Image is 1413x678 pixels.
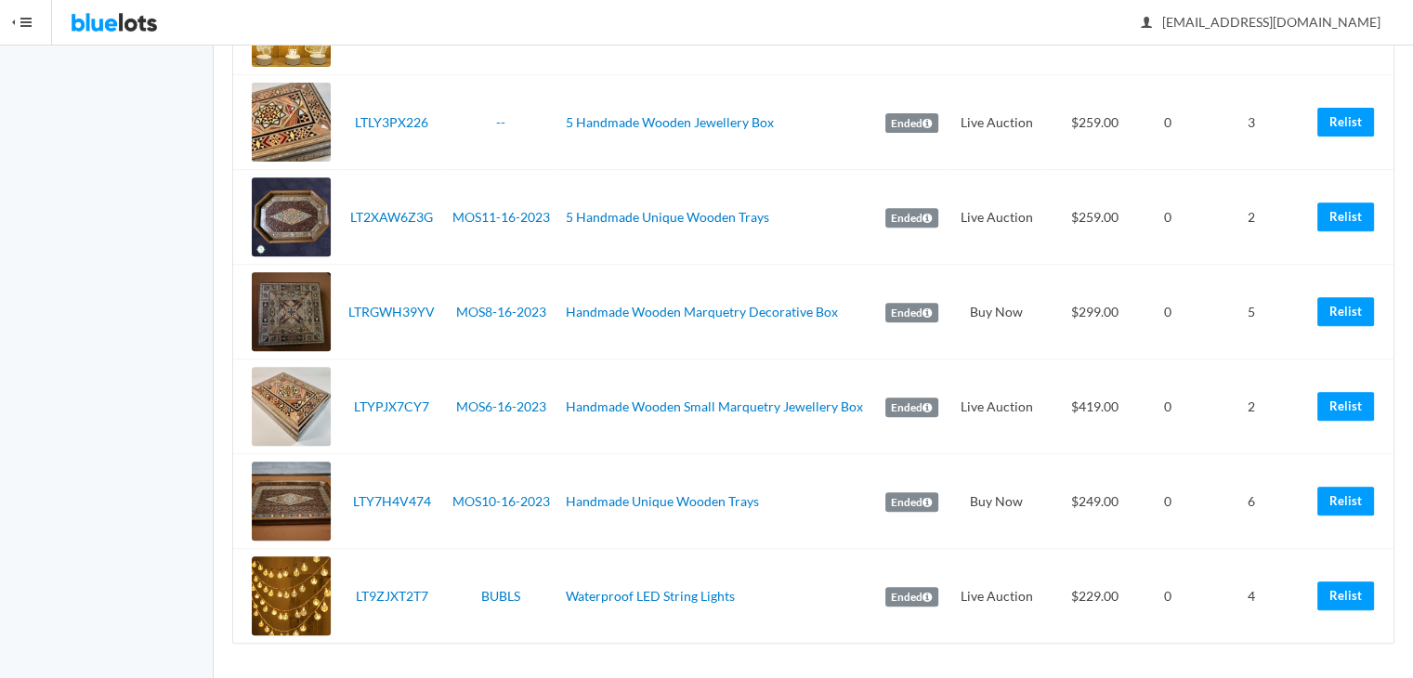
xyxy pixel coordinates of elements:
td: 6 [1194,454,1309,549]
a: LTRGWH39YV [348,304,435,319]
a: LTY7H4V474 [353,493,431,509]
td: 5 [1194,265,1309,359]
label: Ended [885,492,938,513]
td: $249.00 [1046,454,1142,549]
a: Relist [1317,202,1374,231]
label: Ended [885,398,938,418]
td: Buy Now [946,454,1046,549]
a: -- [496,114,505,130]
ion-icon: person [1137,15,1156,33]
td: 0 [1143,75,1194,170]
a: Relist [1317,297,1374,326]
a: MOS10-16-2023 [452,493,550,509]
td: $419.00 [1046,359,1142,454]
a: LTLY3PX226 [355,114,428,130]
td: 0 [1143,265,1194,359]
td: $259.00 [1046,75,1142,170]
a: BUBLS [481,588,520,604]
td: Live Auction [946,170,1046,265]
td: $259.00 [1046,170,1142,265]
td: $229.00 [1046,549,1142,644]
a: Relist [1317,108,1374,137]
a: Relist [1317,487,1374,515]
td: 0 [1143,359,1194,454]
a: Waterproof LED String Lights [566,588,735,604]
a: LT9ZJXT2T7 [356,588,428,604]
label: Ended [885,113,938,134]
a: MOS11-16-2023 [452,209,550,225]
a: LT2XAW6Z3G [350,209,433,225]
a: 5 Handmade Wooden Jewellery Box [566,114,774,130]
td: Buy Now [946,265,1046,359]
a: Handmade Wooden Small Marquetry Jewellery Box [566,398,863,414]
a: MOS6-16-2023 [456,398,546,414]
label: Ended [885,208,938,228]
a: Handmade Unique Wooden Trays [566,493,759,509]
td: Live Auction [946,75,1046,170]
td: 0 [1143,170,1194,265]
label: Ended [885,303,938,323]
td: 2 [1194,170,1309,265]
td: 0 [1143,454,1194,549]
a: Handmade Wooden Marquetry Decorative Box [566,304,838,319]
td: 4 [1194,549,1309,644]
td: 2 [1194,359,1309,454]
a: 5 Handmade Unique Wooden Trays [566,209,769,225]
a: MOS8-16-2023 [456,304,546,319]
a: Relist [1317,581,1374,610]
a: LTYPJX7CY7 [354,398,429,414]
td: Live Auction [946,359,1046,454]
td: 3 [1194,75,1309,170]
a: Relist [1317,392,1374,421]
label: Ended [885,587,938,607]
td: $299.00 [1046,265,1142,359]
span: [EMAIL_ADDRESS][DOMAIN_NAME] [1142,14,1380,30]
td: Live Auction [946,549,1046,644]
td: 0 [1143,549,1194,644]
